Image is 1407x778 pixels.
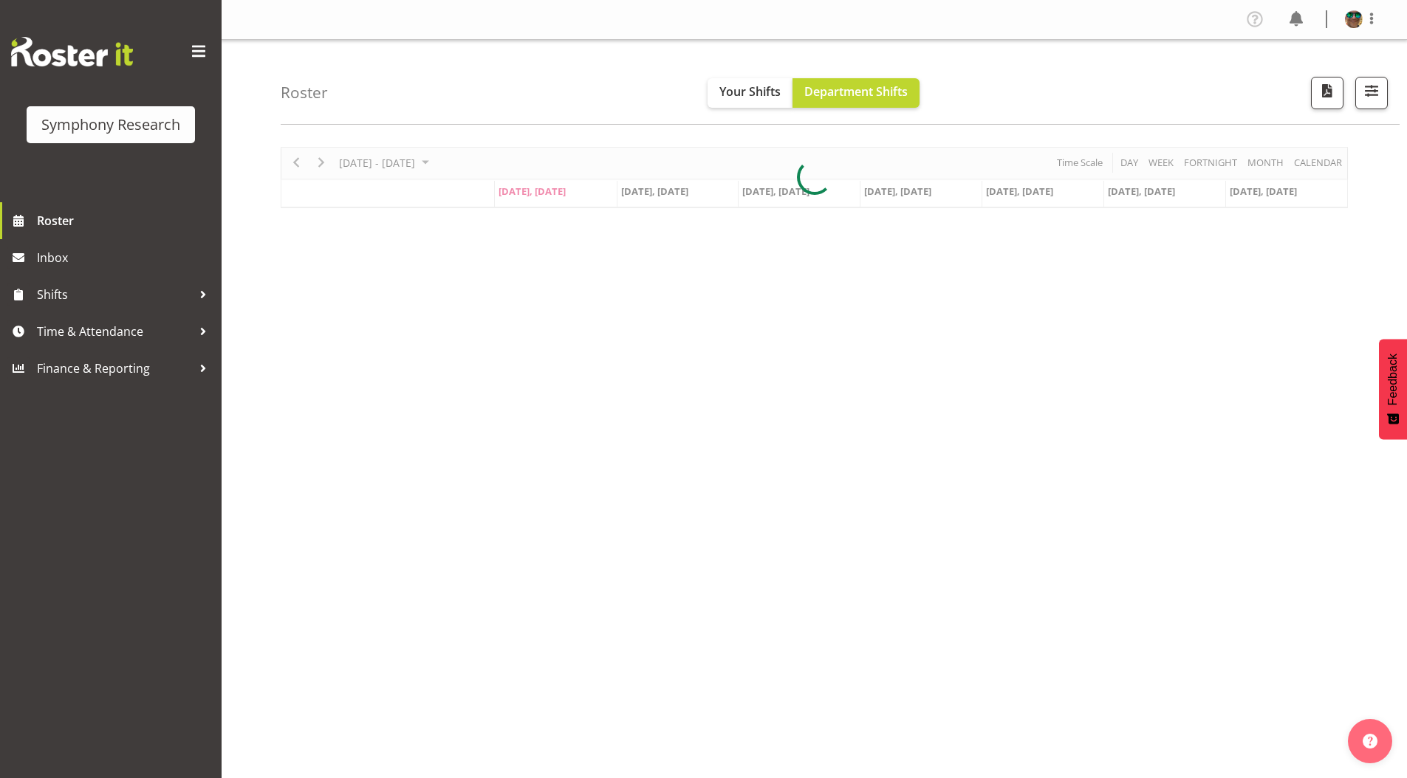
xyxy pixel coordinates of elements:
[1345,10,1363,28] img: said-a-husainf550afc858a57597b0cc8f557ce64376.png
[281,84,328,101] h4: Roster
[37,283,192,306] span: Shifts
[1379,339,1407,439] button: Feedback - Show survey
[1355,77,1388,109] button: Filter Shifts
[37,247,214,269] span: Inbox
[41,114,180,136] div: Symphony Research
[708,78,792,108] button: Your Shifts
[1386,354,1400,405] span: Feedback
[1363,734,1377,748] img: help-xxl-2.png
[37,320,192,342] span: Time & Attendance
[1311,77,1343,109] button: Download a PDF of the roster according to the set date range.
[37,210,214,232] span: Roster
[37,357,192,379] span: Finance & Reporting
[792,78,920,108] button: Department Shifts
[11,37,133,66] img: Rosterit website logo
[804,83,908,100] span: Department Shifts
[719,83,781,100] span: Your Shifts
